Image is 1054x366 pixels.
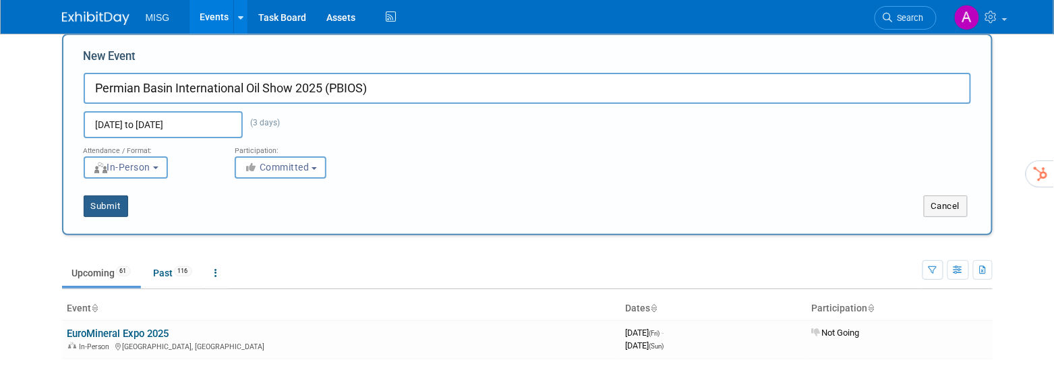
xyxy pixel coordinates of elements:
a: Sort by Event Name [92,303,98,313]
th: Participation [807,297,993,320]
span: [DATE] [626,328,664,338]
th: Dates [620,297,807,320]
span: (3 days) [243,118,281,127]
span: In-Person [80,342,114,351]
button: Submit [84,195,128,217]
img: ExhibitDay [62,11,129,25]
span: (Sun) [649,342,664,350]
img: Aleina Almeida [954,5,980,30]
a: Upcoming61 [62,260,141,286]
input: Start Date - End Date [84,111,243,138]
span: MISG [146,12,170,23]
a: Search [875,6,937,30]
a: Sort by Participation Type [868,303,875,313]
span: 61 [116,266,131,276]
button: Committed [235,156,326,179]
div: [GEOGRAPHIC_DATA], [GEOGRAPHIC_DATA] [67,340,615,351]
span: In-Person [93,162,151,173]
input: Name of Trade Show / Conference [84,73,971,104]
span: Not Going [812,328,860,338]
button: Cancel [924,195,968,217]
a: Sort by Start Date [651,303,657,313]
span: Search [893,13,924,23]
div: Participation: [235,138,365,156]
span: (Fri) [649,330,660,337]
a: EuroMineral Expo 2025 [67,328,169,340]
label: New Event [84,49,136,69]
a: Past116 [144,260,202,286]
img: In-Person Event [68,342,76,349]
button: In-Person [84,156,168,179]
th: Event [62,297,620,320]
div: Attendance / Format: [84,138,214,156]
span: [DATE] [626,340,664,350]
span: Committed [244,162,310,173]
span: - [662,328,664,338]
span: 116 [174,266,192,276]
